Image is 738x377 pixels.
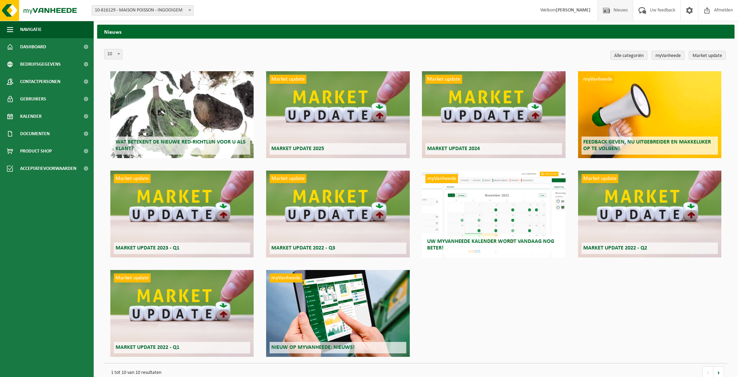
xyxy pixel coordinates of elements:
[20,160,76,177] span: Acceptatievoorwaarden
[422,171,565,257] a: myVanheede Uw myVanheede kalender wordt vandaag nog beter!
[110,171,254,257] a: Market update Market update 2023 - Q1
[271,245,335,251] span: Market update 2022 - Q3
[689,51,726,60] a: Market update
[583,245,647,251] span: Market update 2022 - Q2
[92,6,193,15] span: 10-816129 - MAISON POISSON - INGOOIGEM
[271,345,355,350] span: Nieuw op myVanheede: Nieuws!
[114,174,151,183] span: Market update
[104,49,122,59] span: 10
[20,90,46,108] span: Gebruikers
[110,270,254,357] a: Market update Market update 2022 - Q1
[556,8,591,13] strong: [PERSON_NAME]
[116,245,179,251] span: Market update 2023 - Q1
[270,174,306,183] span: Market update
[578,171,721,257] a: Market update Market update 2022 - Q2
[20,142,52,160] span: Product Shop
[114,273,151,282] span: Market update
[652,51,685,60] a: myVanheede
[270,273,302,282] span: myVanheede
[271,146,324,151] span: Market update 2025
[266,171,409,257] a: Market update Market update 2022 - Q3
[20,56,61,73] span: Bedrijfsgegevens
[427,239,554,251] span: Uw myVanheede kalender wordt vandaag nog beter!
[422,71,565,158] a: Market update Market update 2024
[116,139,246,151] span: Wat betekent de nieuwe RED-richtlijn voor u als klant?
[583,139,711,151] span: Feedback geven, nu uitgebreider en makkelijker op te volgen!
[270,75,306,84] span: Market update
[20,108,42,125] span: Kalender
[582,174,618,183] span: Market update
[20,125,50,142] span: Documenten
[97,25,735,38] h2: Nieuws
[266,270,409,357] a: myVanheede Nieuw op myVanheede: Nieuws!
[425,75,462,84] span: Market update
[116,345,179,350] span: Market update 2022 - Q1
[266,71,409,158] a: Market update Market update 2025
[20,73,60,90] span: Contactpersonen
[104,49,122,59] span: 10
[110,71,254,158] a: Wat betekent de nieuwe RED-richtlijn voor u als klant?
[20,38,46,56] span: Dashboard
[425,174,458,183] span: myVanheede
[610,51,647,60] a: Alle categoriën
[92,5,194,16] span: 10-816129 - MAISON POISSON - INGOOIGEM
[20,21,42,38] span: Navigatie
[427,146,480,151] span: Market update 2024
[582,75,614,84] span: myVanheede
[578,71,721,158] a: myVanheede Feedback geven, nu uitgebreider en makkelijker op te volgen!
